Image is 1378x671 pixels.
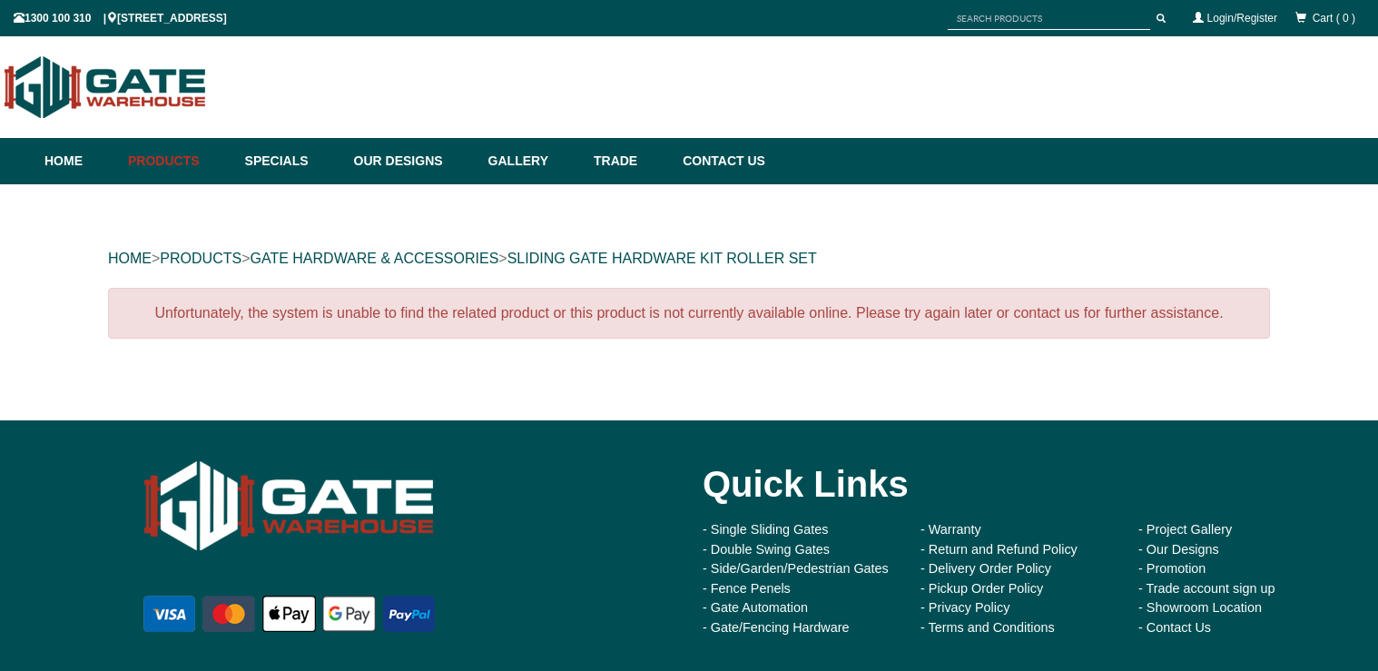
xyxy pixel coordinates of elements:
a: - Double Swing Gates [703,542,830,557]
a: - Our Designs [1138,542,1219,557]
a: - Gate Automation [703,600,808,615]
span: Cart ( 0 ) [1313,12,1355,25]
a: - Project Gallery [1138,522,1232,537]
a: Gallery [479,138,585,184]
a: GATE HARDWARE & ACCESSORIES [250,251,498,266]
a: Our Designs [345,138,479,184]
div: Unfortunately, the system is unable to find the related product or this product is not currently ... [108,288,1270,339]
a: Login/Register [1207,12,1277,25]
a: Trade [585,138,674,184]
a: - Gate/Fencing Hardware [703,620,850,635]
a: Products [119,138,236,184]
a: PRODUCTS [160,251,241,266]
div: Quick Links [703,448,1329,520]
a: - Privacy Policy [920,600,1009,615]
a: - Warranty [920,522,981,537]
a: - Delivery Order Policy [920,561,1051,576]
div: > > > [108,230,1270,288]
a: SLIDING GATE HARDWARE KIT ROLLER SET [507,251,817,266]
a: - Trade account sign up [1138,581,1275,596]
a: - Pickup Order Policy [920,581,1043,596]
img: Gate Warehouse [140,448,438,565]
a: - Single Sliding Gates [703,522,828,537]
a: - Terms and Conditions [920,620,1055,635]
a: - Side/Garden/Pedestrian Gates [703,561,889,576]
input: SEARCH PRODUCTS [948,7,1150,30]
a: - Promotion [1138,561,1206,576]
a: - Return and Refund Policy [920,542,1078,557]
a: Specials [236,138,345,184]
img: payment options [140,592,438,636]
a: - Showroom Location [1138,600,1262,615]
a: HOME [108,251,152,266]
a: - Fence Penels [703,581,791,596]
a: - Contact Us [1138,620,1211,635]
a: Home [44,138,119,184]
span: 1300 100 310 | [STREET_ADDRESS] [14,12,227,25]
a: Contact Us [674,138,765,184]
